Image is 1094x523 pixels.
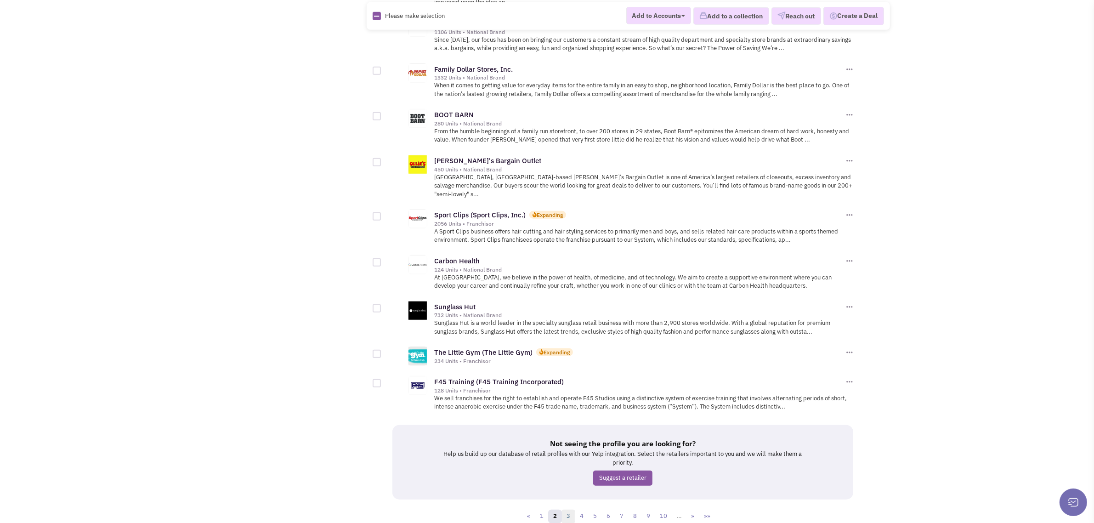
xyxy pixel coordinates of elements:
[385,11,445,19] span: Please make selection
[434,120,844,127] div: 280 Units • National Brand
[434,266,844,273] div: 124 Units • National Brand
[434,220,844,227] div: 2056 Units • Franchisor
[434,127,855,144] p: From the humble beginnings of a family run storefront, to over 200 stores in 29 states, Boot Barn...
[434,302,476,311] a: Sunglass Hut
[434,210,526,219] a: Sport Clips (Sport Clips, Inc.)
[777,11,786,20] img: VectorPaper_Plane.png
[434,65,513,74] a: Family Dollar Stores, Inc.
[693,7,769,25] button: Add to a collection
[434,319,855,336] p: Sunglass Hut is a world leader in the specialty sunglass retail business with more than 2,900 sto...
[434,348,533,357] a: The Little Gym (The Little Gym)
[434,227,855,244] p: A Sport Clips business offers hair cutting and hair styling services to primarily men and boys, a...
[434,273,855,290] p: At [GEOGRAPHIC_DATA], we believe in the power of health, of medicine, and of technology. We aim t...
[434,394,855,411] p: We sell franchises for the right to establish and operate F45 Studios using a distinctive system ...
[434,166,844,173] div: 450 Units • National Brand
[544,348,570,356] div: Expanding
[434,156,541,165] a: [PERSON_NAME]'s Bargain Outlet
[434,74,844,81] div: 1332 Units • National Brand
[771,7,821,25] button: Reach out
[434,173,855,199] p: [GEOGRAPHIC_DATA], [GEOGRAPHIC_DATA]-based [PERSON_NAME]’s Bargain Outlet is one of America’s lar...
[438,450,807,467] p: Help us build up our database of retail profiles with our Yelp integration. Select the retailers ...
[434,377,564,386] a: F45 Training (F45 Training Incorporated)
[373,12,381,20] img: Rectangle.png
[438,439,807,448] h5: Not seeing the profile you are looking for?
[434,387,844,394] div: 128 Units • Franchisor
[537,211,563,219] div: Expanding
[434,81,855,98] p: When it comes to getting value for everyday items for the entire family in an easy to shop, neigh...
[829,11,838,21] img: Deal-Dollar.png
[699,11,708,20] img: icon-collection-lavender.png
[434,358,844,365] div: 234 Units • Franchisor
[593,471,652,486] a: Suggest a retailer
[626,7,691,24] button: Add to Accounts
[434,312,844,319] div: 732 Units • National Brand
[434,36,855,53] p: Since [DATE], our focus has been on bringing our customers a constant stream of high quality depa...
[434,256,480,265] a: Carbon Health
[823,7,884,25] button: Create a Deal
[434,110,474,119] a: BOOT BARN
[434,28,844,36] div: 1106 Units • National Brand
